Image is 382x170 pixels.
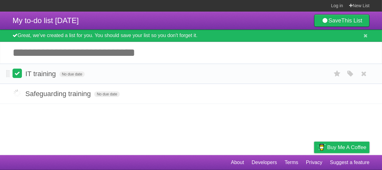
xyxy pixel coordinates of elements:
[231,157,244,168] a: About
[330,157,369,168] a: Suggest a feature
[285,157,298,168] a: Terms
[306,157,322,168] a: Privacy
[94,91,120,97] span: No due date
[25,70,57,78] span: IT training
[59,71,85,77] span: No due date
[314,14,369,27] a: SaveThis List
[314,142,369,153] a: Buy me a coffee
[327,142,366,153] span: Buy me a coffee
[252,157,277,168] a: Developers
[13,16,79,25] span: My to-do list [DATE]
[331,69,343,79] label: Star task
[317,142,326,153] img: Buy me a coffee
[25,90,92,98] span: Safeguarding training
[13,69,22,78] label: Done
[13,89,22,98] label: Done
[341,17,362,24] b: This List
